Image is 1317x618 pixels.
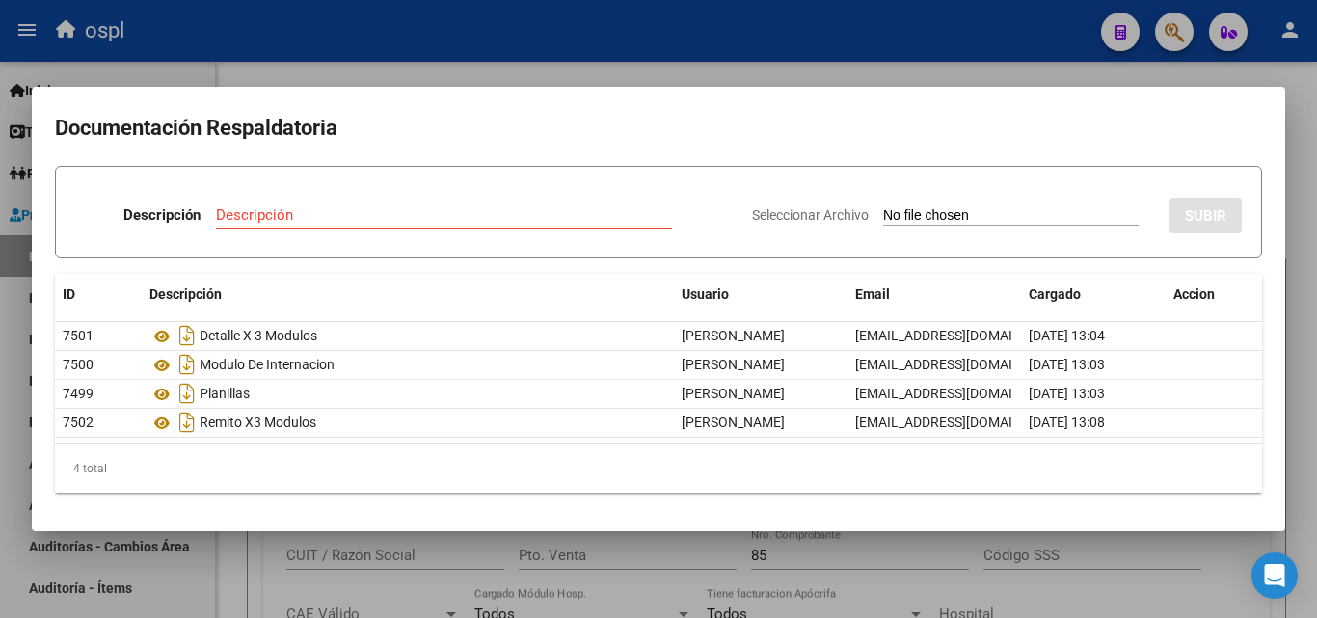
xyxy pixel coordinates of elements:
[175,320,200,351] i: Descargar documento
[855,415,1069,430] span: [EMAIL_ADDRESS][DOMAIN_NAME]
[1185,207,1226,225] span: SUBIR
[682,415,785,430] span: [PERSON_NAME]
[175,378,200,409] i: Descargar documento
[682,286,729,302] span: Usuario
[63,286,75,302] span: ID
[1029,286,1081,302] span: Cargado
[1029,415,1105,430] span: [DATE] 13:08
[1029,357,1105,372] span: [DATE] 13:03
[847,274,1021,315] datatable-header-cell: Email
[1029,328,1105,343] span: [DATE] 13:04
[149,349,666,380] div: Modulo De Internacion
[149,407,666,438] div: Remito X3 Modulos
[1251,552,1298,599] div: Open Intercom Messenger
[123,204,201,227] p: Descripción
[855,286,890,302] span: Email
[1169,198,1242,233] button: SUBIR
[63,386,94,401] span: 7499
[682,357,785,372] span: [PERSON_NAME]
[1166,274,1262,315] datatable-header-cell: Accion
[142,274,674,315] datatable-header-cell: Descripción
[682,328,785,343] span: [PERSON_NAME]
[1021,274,1166,315] datatable-header-cell: Cargado
[55,274,142,315] datatable-header-cell: ID
[149,378,666,409] div: Planillas
[55,444,1262,493] div: 4 total
[855,357,1069,372] span: [EMAIL_ADDRESS][DOMAIN_NAME]
[63,357,94,372] span: 7500
[63,415,94,430] span: 7502
[855,386,1069,401] span: [EMAIL_ADDRESS][DOMAIN_NAME]
[752,207,869,223] span: Seleccionar Archivo
[149,286,222,302] span: Descripción
[55,110,1262,147] h2: Documentación Respaldatoria
[855,328,1069,343] span: [EMAIL_ADDRESS][DOMAIN_NAME]
[682,386,785,401] span: [PERSON_NAME]
[63,328,94,343] span: 7501
[175,349,200,380] i: Descargar documento
[175,407,200,438] i: Descargar documento
[1173,286,1215,302] span: Accion
[674,274,847,315] datatable-header-cell: Usuario
[149,320,666,351] div: Detalle X 3 Modulos
[1029,386,1105,401] span: [DATE] 13:03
